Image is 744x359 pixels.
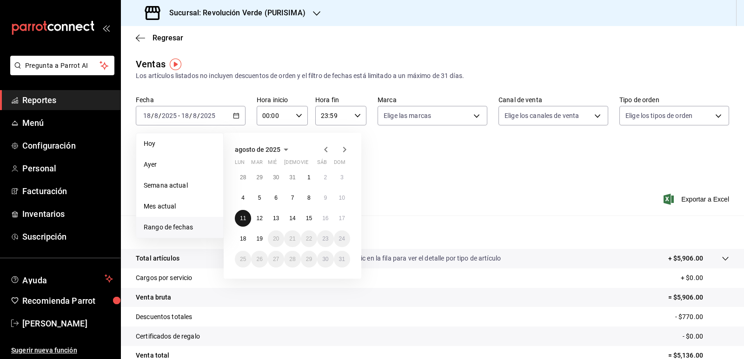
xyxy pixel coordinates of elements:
[284,169,300,186] button: 31 de julio de 2025
[22,185,113,197] span: Facturación
[301,210,317,227] button: 15 de agosto de 2025
[136,293,171,302] p: Venta bruta
[258,195,261,201] abbr: 5 de agosto de 2025
[334,210,350,227] button: 17 de agosto de 2025
[251,251,267,268] button: 26 de agosto de 2025
[268,159,277,169] abbr: miércoles
[256,174,262,181] abbr: 29 de julio de 2025
[136,227,729,238] p: Resumen
[384,111,431,120] span: Elige las marcas
[289,215,295,222] abbr: 14 de agosto de 2025
[289,174,295,181] abbr: 31 de julio de 2025
[307,174,311,181] abbr: 1 de agosto de 2025
[178,112,180,119] span: -
[324,174,327,181] abbr: 2 de agosto de 2025
[235,230,251,247] button: 18 de agosto de 2025
[136,33,183,42] button: Regresar
[273,235,279,242] abbr: 20 de agosto de 2025
[251,159,262,169] abbr: martes
[181,112,189,119] input: --
[273,174,279,181] abbr: 30 de julio de 2025
[22,230,113,243] span: Suscripción
[22,273,101,284] span: Ayuda
[170,59,181,70] img: Tooltip marker
[10,56,114,75] button: Pregunta a Parrot AI
[306,235,312,242] abbr: 22 de agosto de 2025
[301,230,317,247] button: 22 de agosto de 2025
[317,251,333,268] button: 30 de agosto de 2025
[268,189,284,206] button: 6 de agosto de 2025
[144,222,216,232] span: Rango de fechas
[251,169,267,186] button: 29 de julio de 2025
[324,195,327,201] abbr: 9 de agosto de 2025
[322,256,328,262] abbr: 30 de agosto de 2025
[665,194,729,205] button: Exportar a Excel
[625,111,692,120] span: Elige los tipos de orden
[683,332,729,341] p: - $0.00
[22,94,113,106] span: Reportes
[289,256,295,262] abbr: 28 de agosto de 2025
[340,174,344,181] abbr: 3 de agosto de 2025
[240,215,246,222] abbr: 11 de agosto de 2025
[339,215,345,222] abbr: 17 de agosto de 2025
[619,97,729,103] label: Tipo de orden
[235,210,251,227] button: 11 de agosto de 2025
[668,254,703,263] p: + $5,906.00
[11,346,113,355] span: Sugerir nueva función
[306,256,312,262] abbr: 29 de agosto de 2025
[136,97,246,103] label: Fecha
[317,189,333,206] button: 9 de agosto de 2025
[240,235,246,242] abbr: 18 de agosto de 2025
[334,169,350,186] button: 3 de agosto de 2025
[256,235,262,242] abbr: 19 de agosto de 2025
[136,71,729,81] div: Los artículos listados no incluyen descuentos de orden y el filtro de fechas está limitado a un m...
[235,146,280,153] span: agosto de 2025
[162,7,306,19] h3: Sucursal: Revolución Verde (PURISIMA)
[251,210,267,227] button: 12 de agosto de 2025
[193,112,197,119] input: --
[256,256,262,262] abbr: 26 de agosto de 2025
[235,144,292,155] button: agosto de 2025
[25,61,100,71] span: Pregunta a Parrot AI
[284,189,300,206] button: 7 de agosto de 2025
[307,195,311,201] abbr: 8 de agosto de 2025
[284,251,300,268] button: 28 de agosto de 2025
[268,230,284,247] button: 20 de agosto de 2025
[268,169,284,186] button: 30 de julio de 2025
[317,230,333,247] button: 23 de agosto de 2025
[289,235,295,242] abbr: 21 de agosto de 2025
[153,33,183,42] span: Regresar
[235,251,251,268] button: 25 de agosto de 2025
[256,215,262,222] abbr: 12 de agosto de 2025
[136,332,200,341] p: Certificados de regalo
[268,251,284,268] button: 27 de agosto de 2025
[681,273,729,283] p: + $0.00
[273,256,279,262] abbr: 27 de agosto de 2025
[235,159,245,169] abbr: lunes
[378,97,487,103] label: Marca
[189,112,192,119] span: /
[143,112,151,119] input: --
[274,195,278,201] abbr: 6 de agosto de 2025
[257,97,308,103] label: Hora inicio
[301,169,317,186] button: 1 de agosto de 2025
[301,189,317,206] button: 8 de agosto de 2025
[22,294,113,307] span: Recomienda Parrot
[136,57,166,71] div: Ventas
[505,111,579,120] span: Elige los canales de venta
[7,67,114,77] a: Pregunta a Parrot AI
[334,189,350,206] button: 10 de agosto de 2025
[498,97,608,103] label: Canal de venta
[200,112,216,119] input: ----
[144,139,216,149] span: Hoy
[268,210,284,227] button: 13 de agosto de 2025
[22,317,113,330] span: [PERSON_NAME]
[22,139,113,152] span: Configuración
[339,195,345,201] abbr: 10 de agosto de 2025
[322,235,328,242] abbr: 23 de agosto de 2025
[284,159,339,169] abbr: jueves
[251,189,267,206] button: 5 de agosto de 2025
[675,312,729,322] p: - $770.00
[315,97,366,103] label: Hora fin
